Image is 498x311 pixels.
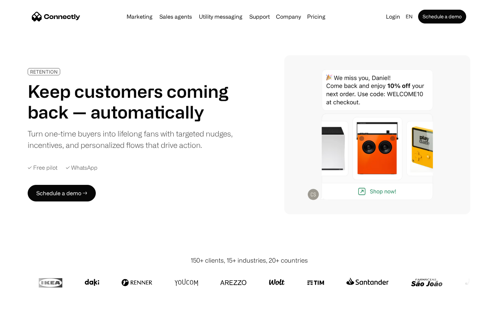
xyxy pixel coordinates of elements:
[304,14,328,19] a: Pricing
[247,14,273,19] a: Support
[124,14,155,19] a: Marketing
[7,298,41,309] aside: Language selected: English
[383,12,403,21] a: Login
[30,69,58,74] div: RETENTION
[14,299,41,309] ul: Language list
[28,185,96,201] a: Schedule a demo →
[276,12,301,21] div: Company
[157,14,195,19] a: Sales agents
[196,14,245,19] a: Utility messaging
[191,256,308,265] div: 150+ clients, 15+ industries, 20+ countries
[66,164,98,171] div: ✓ WhatsApp
[28,81,238,122] h1: Keep customers coming back — automatically
[28,164,57,171] div: ✓ Free pilot
[406,12,413,21] div: en
[418,10,466,23] a: Schedule a demo
[28,128,238,151] div: Turn one-time buyers into lifelong fans with targeted nudges, incentives, and personalized flows ...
